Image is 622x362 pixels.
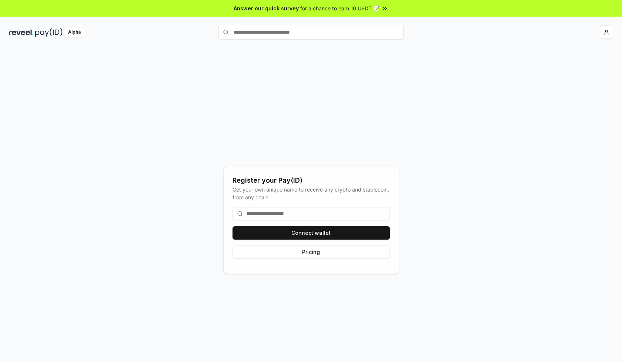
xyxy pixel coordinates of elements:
[233,226,390,240] button: Connect wallet
[300,4,379,12] span: for a chance to earn 10 USDT 📝
[64,28,85,37] div: Alpha
[35,28,63,37] img: pay_id
[234,4,299,12] span: Answer our quick survey
[233,175,390,186] div: Register your Pay(ID)
[233,186,390,201] div: Get your own unique name to receive any crypto and stablecoin, from any chain
[233,246,390,259] button: Pricing
[9,28,34,37] img: reveel_dark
